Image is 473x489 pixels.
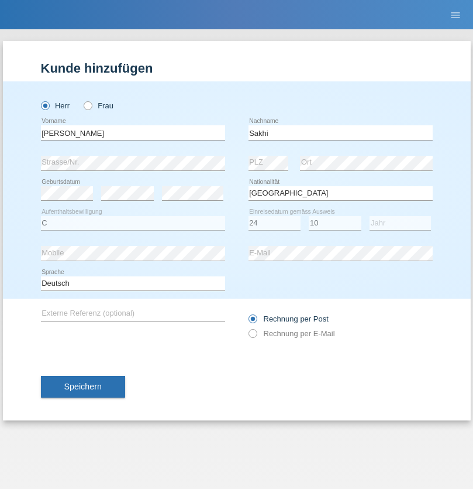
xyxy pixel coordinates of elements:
[248,329,256,344] input: Rechnung per E-Mail
[41,61,433,76] h1: Kunde hinzufügen
[248,329,335,338] label: Rechnung per E-Mail
[41,376,125,398] button: Speichern
[248,314,329,323] label: Rechnung per Post
[450,9,461,21] i: menu
[248,314,256,329] input: Rechnung per Post
[84,101,113,110] label: Frau
[84,101,91,109] input: Frau
[444,11,467,18] a: menu
[41,101,49,109] input: Herr
[41,101,70,110] label: Herr
[64,382,102,391] span: Speichern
